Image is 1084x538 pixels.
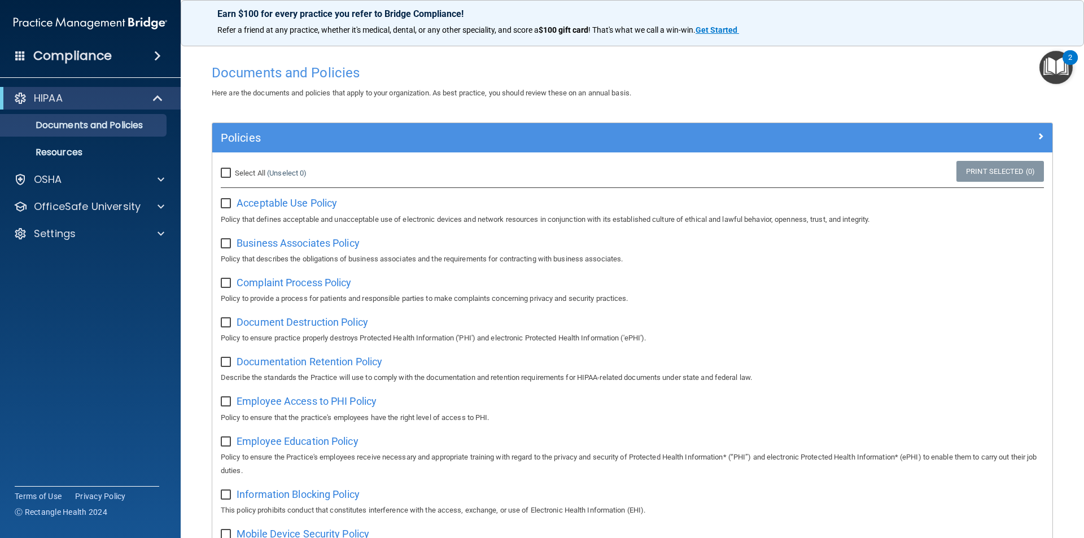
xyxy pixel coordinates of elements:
p: OSHA [34,173,62,186]
a: (Unselect 0) [267,169,307,177]
span: Acceptable Use Policy [237,197,337,209]
span: Complaint Process Policy [237,277,351,288]
p: Policy that defines acceptable and unacceptable use of electronic devices and network resources i... [221,213,1044,226]
p: HIPAA [34,91,63,105]
h5: Policies [221,132,834,144]
p: This policy prohibits conduct that constitutes interference with the access, exchange, or use of ... [221,504,1044,517]
a: OfficeSafe University [14,200,164,213]
p: Policy that describes the obligations of business associates and the requirements for contracting... [221,252,1044,266]
p: Policy to provide a process for patients and responsible parties to make complaints concerning pr... [221,292,1044,305]
p: Earn $100 for every practice you refer to Bridge Compliance! [217,8,1047,19]
p: Policy to ensure practice properly destroys Protected Health Information ('PHI') and electronic P... [221,331,1044,345]
p: Policy to ensure the Practice's employees receive necessary and appropriate training with regard ... [221,450,1044,478]
p: Policy to ensure that the practice's employees have the right level of access to PHI. [221,411,1044,425]
p: Describe the standards the Practice will use to comply with the documentation and retention requi... [221,371,1044,384]
span: Ⓒ Rectangle Health 2024 [15,506,107,518]
a: Policies [221,129,1044,147]
h4: Documents and Policies [212,65,1053,80]
span: Select All [235,169,265,177]
span: Documentation Retention Policy [237,356,382,368]
span: Information Blocking Policy [237,488,360,500]
span: Business Associates Policy [237,237,360,249]
span: Refer a friend at any practice, whether it's medical, dental, or any other speciality, and score a [217,25,539,34]
strong: $100 gift card [539,25,588,34]
p: Documents and Policies [7,120,161,131]
img: PMB logo [14,12,167,34]
div: 2 [1068,58,1072,72]
a: Privacy Policy [75,491,126,502]
span: Here are the documents and policies that apply to your organization. As best practice, you should... [212,89,631,97]
a: Settings [14,227,164,240]
p: Settings [34,227,76,240]
button: Open Resource Center, 2 new notifications [1039,51,1073,84]
a: OSHA [14,173,164,186]
a: Print Selected (0) [956,161,1044,182]
input: Select All (Unselect 0) [221,169,234,178]
a: HIPAA [14,91,164,105]
span: Employee Access to PHI Policy [237,395,377,407]
a: Get Started [696,25,739,34]
p: Resources [7,147,161,158]
h4: Compliance [33,48,112,64]
strong: Get Started [696,25,737,34]
a: Terms of Use [15,491,62,502]
p: OfficeSafe University [34,200,141,213]
span: Document Destruction Policy [237,316,368,328]
span: Employee Education Policy [237,435,359,447]
span: ! That's what we call a win-win. [588,25,696,34]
